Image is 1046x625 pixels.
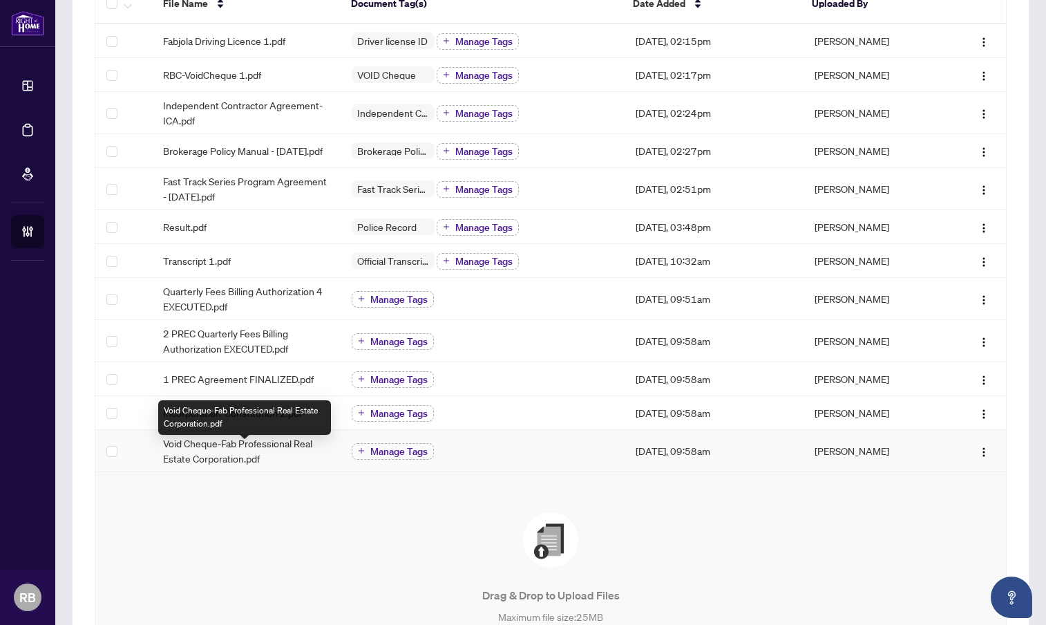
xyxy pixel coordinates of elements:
[625,210,804,244] td: [DATE], 03:48pm
[978,71,989,82] img: Logo
[973,216,995,238] button: Logo
[358,375,365,382] span: plus
[358,337,365,344] span: plus
[443,257,450,264] span: plus
[437,33,519,50] button: Manage Tags
[443,109,450,116] span: plus
[973,178,995,200] button: Logo
[978,409,989,420] img: Logo
[978,256,989,268] img: Logo
[370,295,428,304] span: Manage Tags
[978,185,989,196] img: Logo
[973,402,995,424] button: Logo
[163,67,261,82] span: RBC-VoidCheque 1.pdf
[358,295,365,302] span: plus
[978,109,989,120] img: Logo
[625,24,804,58] td: [DATE], 02:15pm
[973,440,995,462] button: Logo
[370,447,428,456] span: Manage Tags
[978,337,989,348] img: Logo
[123,587,978,604] p: Drag & Drop to Upload Files
[625,396,804,430] td: [DATE], 09:58am
[973,102,995,124] button: Logo
[19,588,36,607] span: RB
[625,430,804,472] td: [DATE], 09:58am
[358,409,365,416] span: plus
[437,143,519,160] button: Manage Tags
[803,210,945,244] td: [PERSON_NAME]
[625,58,804,92] td: [DATE], 02:17pm
[973,330,995,352] button: Logo
[358,447,365,454] span: plus
[437,105,519,122] button: Manage Tags
[352,70,421,80] span: VOID Cheque
[973,368,995,390] button: Logo
[978,223,989,234] img: Logo
[625,168,804,210] td: [DATE], 02:51pm
[11,10,44,36] img: logo
[973,30,995,52] button: Logo
[352,443,434,460] button: Manage Tags
[437,219,519,236] button: Manage Tags
[163,436,330,466] span: Void Cheque-Fab Professional Real Estate Corporation.pdf
[158,400,331,435] div: Void Cheque-Fab Professional Real Estate Corporation.pdf
[625,278,804,320] td: [DATE], 09:51am
[455,185,513,194] span: Manage Tags
[443,185,450,192] span: plus
[437,67,519,84] button: Manage Tags
[803,134,945,168] td: [PERSON_NAME]
[803,320,945,362] td: [PERSON_NAME]
[803,24,945,58] td: [PERSON_NAME]
[991,577,1032,618] button: Open asap
[803,58,945,92] td: [PERSON_NAME]
[625,244,804,278] td: [DATE], 10:32am
[370,409,428,418] span: Manage Tags
[523,512,578,568] img: File Upload
[625,362,804,396] td: [DATE], 09:58am
[973,250,995,272] button: Logo
[163,326,330,356] span: 2 PREC Quarterly Fees Billing Authorization EXECUTED.pdf
[455,147,513,156] span: Manage Tags
[352,184,435,194] span: Fast Track Series Program
[437,181,519,198] button: Manage Tags
[163,371,314,386] span: 1 PREC Agreement FINALIZED.pdf
[443,71,450,78] span: plus
[370,375,428,384] span: Manage Tags
[455,223,513,232] span: Manage Tags
[352,256,435,265] span: Official Transcript
[973,64,995,86] button: Logo
[163,143,323,158] span: Brokerage Policy Manual - [DATE].pdf
[163,97,330,128] span: Independent Contractor Agreement-ICA.pdf
[803,92,945,134] td: [PERSON_NAME]
[352,222,422,232] span: Police Record
[625,320,804,362] td: [DATE], 09:58am
[455,109,513,118] span: Manage Tags
[803,168,945,210] td: [PERSON_NAME]
[973,288,995,310] button: Logo
[352,108,435,118] span: Independent Contractor Agreement
[978,37,989,48] img: Logo
[352,405,434,422] button: Manage Tags
[625,92,804,134] td: [DATE], 02:24pm
[803,362,945,396] td: [PERSON_NAME]
[163,283,330,314] span: Quarterly Fees Billing Authorization 4 EXECUTED.pdf
[973,140,995,162] button: Logo
[163,174,330,204] span: Fast Track Series Program Agreement - [DATE].pdf
[803,278,945,320] td: [PERSON_NAME]
[352,333,434,350] button: Manage Tags
[455,71,513,80] span: Manage Tags
[978,375,989,386] img: Logo
[443,147,450,154] span: plus
[625,134,804,168] td: [DATE], 02:27pm
[978,295,989,306] img: Logo
[455,256,513,266] span: Manage Tags
[163,33,285,48] span: Fabjola Driving Licence 1.pdf
[352,36,433,46] span: Driver license ID
[443,223,450,230] span: plus
[978,147,989,158] img: Logo
[352,371,434,388] button: Manage Tags
[370,337,428,346] span: Manage Tags
[443,37,450,44] span: plus
[352,146,435,156] span: Brokerage Policy Manual
[803,244,945,278] td: [PERSON_NAME]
